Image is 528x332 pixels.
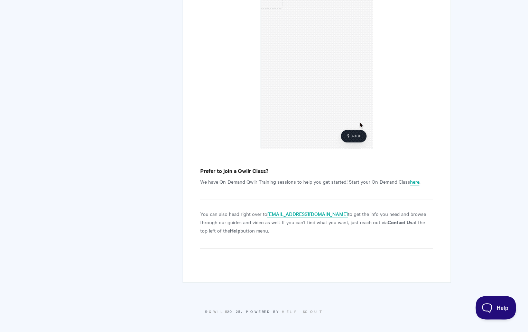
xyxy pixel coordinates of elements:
p: © 2025. [77,308,451,315]
a: here [410,178,419,186]
span: Powered by [246,309,324,314]
a: Qwilr [209,309,227,314]
a: Help Scout [282,309,324,314]
p: We have On-Demand Qwilr Training sessions to help you get started! Start your On-Demand Class . [200,177,433,186]
p: You can also head right over to to get the info you need and browse through our guides and video ... [200,210,433,235]
strong: Contact Us [388,218,413,226]
h4: Prefer to join a Qwilr Class? [200,166,433,175]
iframe: Toggle Customer Support [475,296,516,320]
strong: Help [230,227,240,234]
a: [EMAIL_ADDRESS][DOMAIN_NAME] [267,210,348,218]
